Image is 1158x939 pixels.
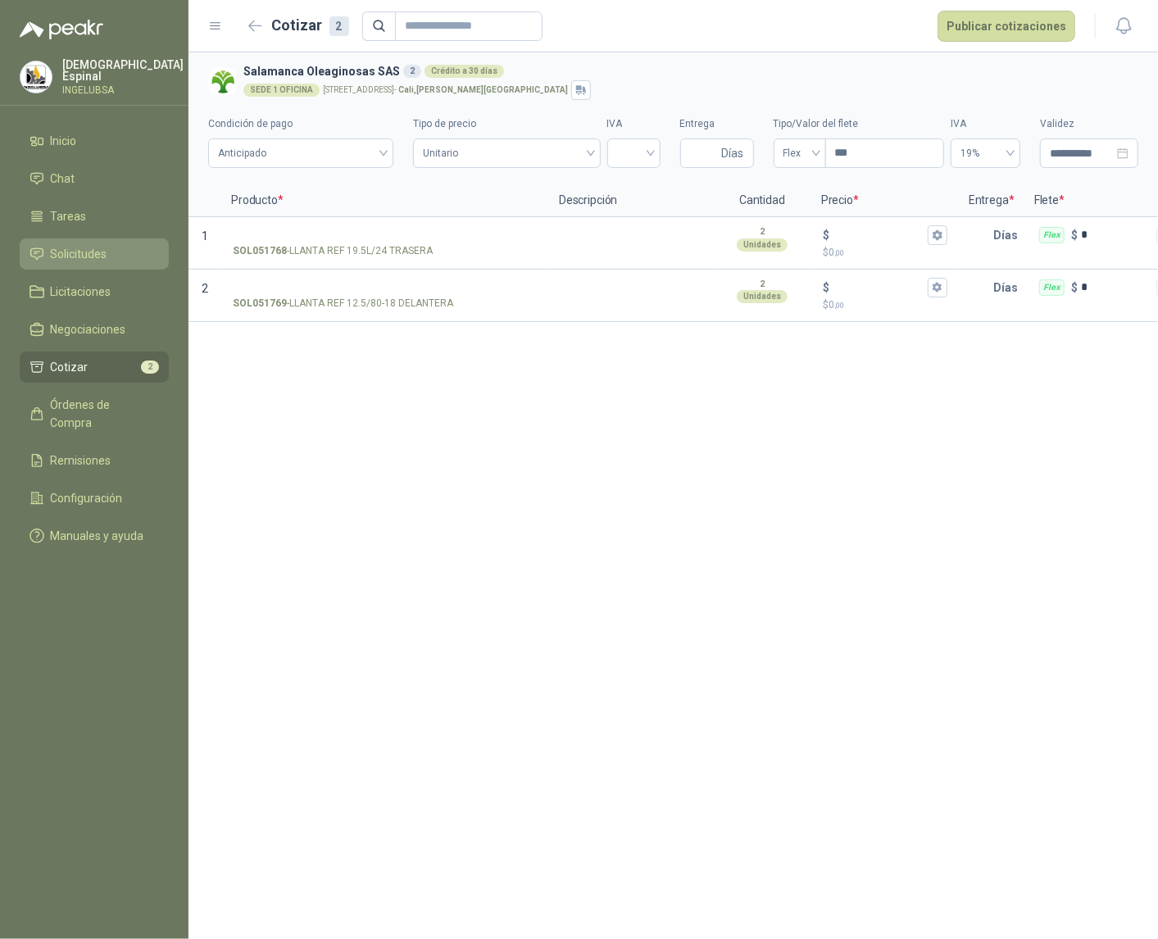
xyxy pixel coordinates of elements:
[51,170,75,188] span: Chat
[938,11,1075,42] button: Publicar cotizaciones
[233,296,287,311] strong: SOL051769
[51,527,144,545] span: Manuales y ayuda
[829,299,844,311] span: 0
[20,445,169,476] a: Remisiones
[272,14,349,37] h2: Cotizar
[233,243,433,259] p: - LLANTA REF 19.5L/24 TRASERA
[823,226,829,244] p: $
[221,184,549,217] p: Producto
[51,132,77,150] span: Inicio
[833,229,924,241] input: $$0,00
[834,248,844,257] span: ,00
[20,314,169,345] a: Negociaciones
[20,352,169,383] a: Cotizar2
[233,229,538,242] input: SOL051768-LLANTA REF 19.5L/24 TRASERA
[1071,226,1078,244] p: $
[959,184,1024,217] p: Entrega
[202,282,208,295] span: 2
[20,389,169,438] a: Órdenes de Compra
[20,238,169,270] a: Solicitudes
[141,361,159,374] span: 2
[823,245,947,261] p: $
[51,320,126,338] span: Negociaciones
[51,396,153,432] span: Órdenes de Compra
[51,245,107,263] span: Solicitudes
[51,207,87,225] span: Tareas
[398,85,568,94] strong: Cali , [PERSON_NAME][GEOGRAPHIC_DATA]
[760,278,765,291] p: 2
[51,358,89,376] span: Cotizar
[20,483,169,514] a: Configuración
[1040,116,1138,132] label: Validez
[62,59,184,82] p: [DEMOGRAPHIC_DATA] Espinal
[20,520,169,551] a: Manuales y ayuda
[960,141,1010,166] span: 19%
[218,141,384,166] span: Anticipado
[774,116,944,132] label: Tipo/Valor del flete
[951,116,1020,132] label: IVA
[423,141,590,166] span: Unitario
[760,225,765,238] p: 2
[680,116,754,132] label: Entrega
[233,296,453,311] p: - LLANTA REF 12.5/80-18 DELANTERA
[413,116,600,132] label: Tipo de precio
[1071,279,1078,297] p: $
[993,219,1024,252] p: Días
[208,116,393,132] label: Condición de pago
[811,184,959,217] p: Precio
[20,201,169,232] a: Tareas
[51,489,123,507] span: Configuración
[833,281,924,293] input: $$0,00
[20,163,169,194] a: Chat
[329,16,349,36] div: 2
[549,184,713,217] p: Descripción
[403,65,421,78] div: 2
[323,86,568,94] p: [STREET_ADDRESS] -
[829,247,844,258] span: 0
[51,283,111,301] span: Licitaciones
[1039,227,1065,243] div: Flex
[928,225,947,245] button: $$0,00
[737,290,788,303] div: Unidades
[823,297,947,313] p: $
[202,229,208,243] span: 1
[823,279,829,297] p: $
[1039,279,1065,296] div: Flex
[1081,281,1154,293] input: Flex $
[425,65,504,78] div: Crédito a 30 días
[993,271,1024,304] p: Días
[51,451,111,469] span: Remisiones
[834,301,844,310] span: ,00
[20,125,169,156] a: Inicio
[722,139,744,167] span: Días
[208,67,237,96] img: Company Logo
[783,141,816,166] span: Flex
[243,62,1132,80] h3: Salamanca Oleaginosas SAS
[62,85,184,95] p: INGELUBSA
[713,184,811,217] p: Cantidad
[243,84,320,97] div: SEDE 1 OFICINA
[607,116,661,132] label: IVA
[928,278,947,297] button: $$0,00
[1081,229,1154,241] input: Flex $
[20,61,52,93] img: Company Logo
[233,282,538,294] input: SOL051769-LLANTA REF 12.5/80-18 DELANTERA
[233,243,287,259] strong: SOL051768
[20,276,169,307] a: Licitaciones
[737,238,788,252] div: Unidades
[20,20,103,39] img: Logo peakr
